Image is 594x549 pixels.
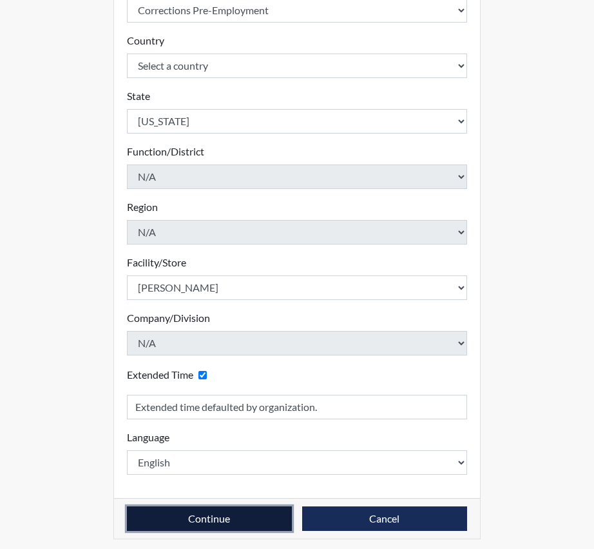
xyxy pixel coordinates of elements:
label: Country [127,33,164,48]
button: Continue [127,506,292,531]
label: State [127,88,150,104]
label: Extended Time [127,367,193,383]
label: Language [127,430,169,445]
button: Cancel [302,506,467,531]
label: Region [127,199,158,215]
div: Checking this box will provide the interviewee with an accomodation of extra time to answer each ... [127,366,212,384]
label: Facility/Store [127,255,186,270]
label: Company/Division [127,310,210,326]
label: Function/District [127,144,204,159]
input: Reason for Extension [127,395,467,419]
